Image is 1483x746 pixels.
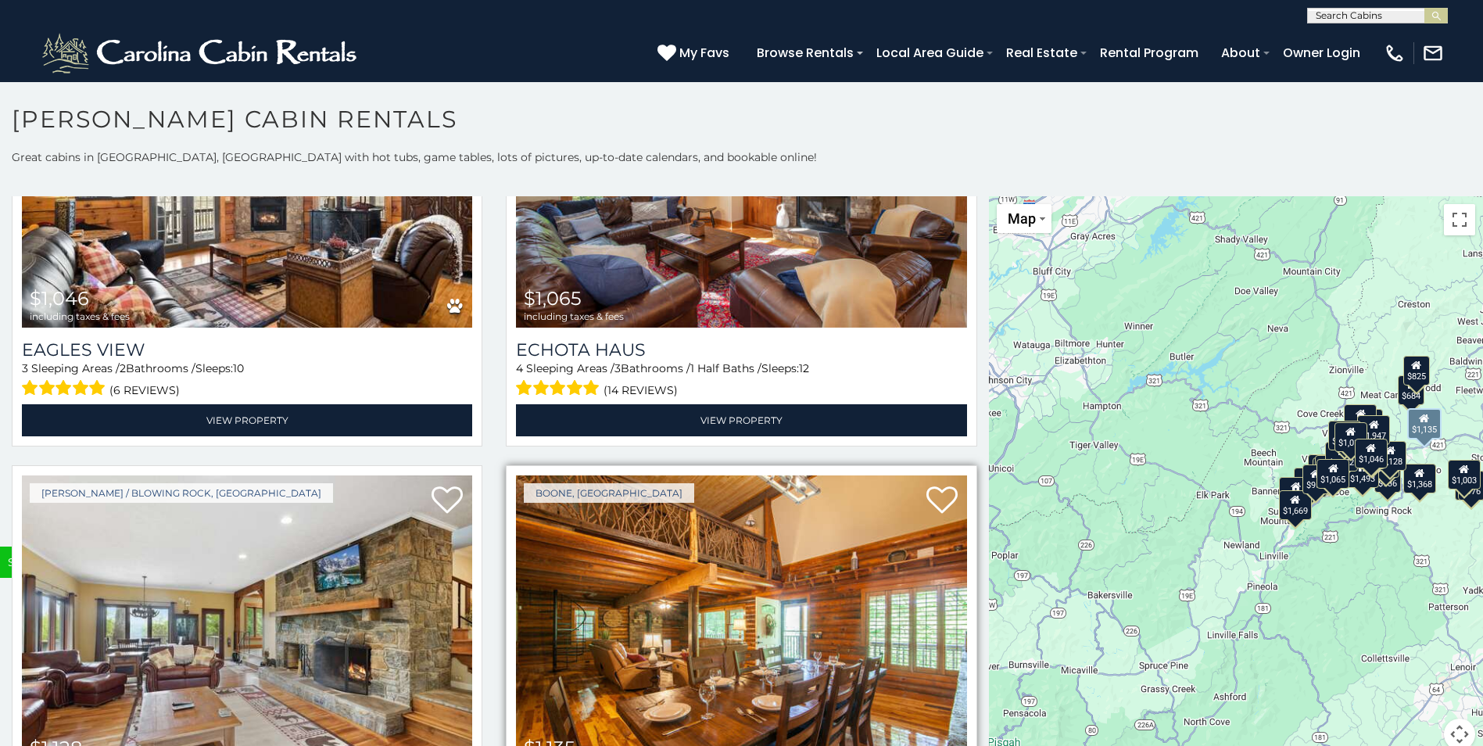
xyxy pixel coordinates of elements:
[120,361,126,375] span: 2
[524,287,582,310] span: $1,065
[1447,460,1480,490] div: $1,003
[1344,404,1377,434] div: $1,392
[926,485,958,518] a: Add to favorites
[22,361,28,375] span: 3
[1275,39,1368,66] a: Owner Login
[1325,442,1358,472] div: $1,872
[1374,463,1401,493] div: $936
[1302,464,1328,494] div: $956
[749,39,862,66] a: Browse Rentals
[524,311,624,321] span: including taxes & fees
[1345,458,1378,488] div: $1,493
[1407,408,1442,439] div: $1,135
[869,39,991,66] a: Local Area Guide
[1402,356,1429,386] div: $825
[22,360,472,400] div: Sleeping Areas / Bathrooms / Sleeps:
[690,361,761,375] span: 1 Half Baths /
[516,339,966,360] a: Echota Haus
[1384,42,1406,64] img: phone-regular-white.png
[524,483,694,503] a: Boone, [GEOGRAPHIC_DATA]
[1422,42,1444,64] img: mail-regular-white.png
[1092,39,1206,66] a: Rental Program
[1444,204,1475,235] button: Toggle fullscreen view
[1357,415,1390,445] div: $1,947
[39,30,364,77] img: White-1-2.png
[1374,441,1406,471] div: $1,128
[30,311,130,321] span: including taxes & fees
[1402,464,1435,493] div: $1,368
[432,485,463,518] a: Add to favorites
[233,361,244,375] span: 10
[998,39,1085,66] a: Real Estate
[614,361,621,375] span: 3
[604,380,678,400] span: (14 reviews)
[679,43,729,63] span: My Favs
[516,360,966,400] div: Sleeping Areas / Bathrooms / Sleeps:
[997,204,1051,233] button: Change map style
[1278,490,1311,520] div: $1,669
[30,287,89,310] span: $1,046
[1398,375,1424,405] div: $684
[1008,210,1036,227] span: Map
[1316,459,1349,489] div: $1,065
[1279,477,1312,507] div: $1,816
[657,43,733,63] a: My Favs
[30,483,333,503] a: [PERSON_NAME] / Blowing Rock, [GEOGRAPHIC_DATA]
[516,404,966,436] a: View Property
[109,380,180,400] span: (6 reviews)
[516,361,523,375] span: 4
[1334,422,1367,452] div: $1,016
[22,339,472,360] a: Eagles View
[1354,439,1387,468] div: $1,046
[1328,421,1361,450] div: $2,070
[22,404,472,436] a: View Property
[1213,39,1268,66] a: About
[799,361,809,375] span: 12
